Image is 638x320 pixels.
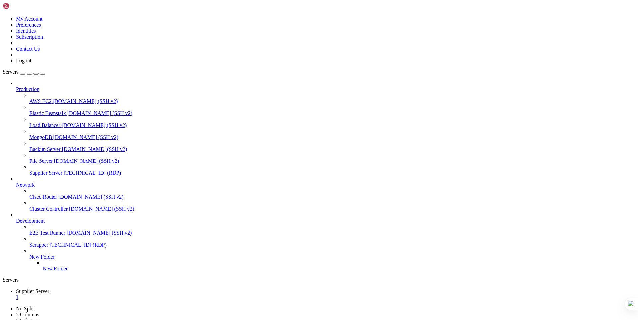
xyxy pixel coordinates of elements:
[29,122,635,128] a: Load Balancer [DOMAIN_NAME] (SSH v2)
[29,104,635,116] li: Elastic Beanstalk [DOMAIN_NAME] (SSH v2)
[16,218,635,224] a: Development
[16,86,635,92] a: Production
[29,236,635,248] li: Scrapper [TECHNICAL_ID] (RDP)
[29,98,52,104] span: AWS EC2
[53,98,118,104] span: [DOMAIN_NAME] (SSH v2)
[3,69,45,75] a: Servers
[29,158,53,164] span: File Server
[29,188,635,200] li: Cisco Router [DOMAIN_NAME] (SSH v2)
[29,134,52,140] span: MongoDB
[16,176,635,212] li: Network
[29,200,635,212] li: Cluster Controller [DOMAIN_NAME] (SSH v2)
[16,86,39,92] span: Production
[29,110,66,116] span: Elastic Beanstalk
[29,230,65,236] span: E2E Test Runner
[29,170,62,176] span: Supplier Server
[29,224,635,236] li: E2E Test Runner [DOMAIN_NAME] (SSH v2)
[29,158,635,164] a: File Server [DOMAIN_NAME] (SSH v2)
[3,3,41,9] img: Shellngn
[16,288,635,300] a: Supplier Server
[29,206,635,212] a: Cluster Controller [DOMAIN_NAME] (SSH v2)
[16,16,43,22] a: My Account
[16,34,43,40] a: Subscription
[29,128,635,140] li: MongoDB [DOMAIN_NAME] (SSH v2)
[29,248,635,272] li: New Folder
[29,242,635,248] a: Scrapper [TECHNICAL_ID] (RDP)
[29,254,635,260] a: New Folder
[29,134,635,140] a: MongoDB [DOMAIN_NAME] (SSH v2)
[16,182,35,188] span: Network
[16,312,39,317] a: 2 Columns
[16,182,635,188] a: Network
[67,230,132,236] span: [DOMAIN_NAME] (SSH v2)
[29,116,635,128] li: Load Balancer [DOMAIN_NAME] (SSH v2)
[29,122,60,128] span: Load Balancer
[29,146,635,152] a: Backup Server [DOMAIN_NAME] (SSH v2)
[16,306,34,311] a: No Split
[16,22,41,28] a: Preferences
[67,110,133,116] span: [DOMAIN_NAME] (SSH v2)
[29,110,635,116] a: Elastic Beanstalk [DOMAIN_NAME] (SSH v2)
[29,194,57,200] span: Cisco Router
[50,242,107,248] span: [TECHNICAL_ID] (RDP)
[62,146,127,152] span: [DOMAIN_NAME] (SSH v2)
[16,28,36,34] a: Identities
[43,266,68,271] span: New Folder
[16,80,635,176] li: Production
[69,206,134,212] span: [DOMAIN_NAME] (SSH v2)
[53,134,118,140] span: [DOMAIN_NAME] (SSH v2)
[16,212,635,272] li: Development
[29,146,61,152] span: Backup Server
[29,194,635,200] a: Cisco Router [DOMAIN_NAME] (SSH v2)
[29,92,635,104] li: AWS EC2 [DOMAIN_NAME] (SSH v2)
[3,277,635,283] div: Servers
[58,194,124,200] span: [DOMAIN_NAME] (SSH v2)
[62,122,127,128] span: [DOMAIN_NAME] (SSH v2)
[16,294,635,300] a: 
[29,230,635,236] a: E2E Test Runner [DOMAIN_NAME] (SSH v2)
[29,140,635,152] li: Backup Server [DOMAIN_NAME] (SSH v2)
[43,260,635,272] li: New Folder
[16,58,31,63] a: Logout
[29,98,635,104] a: AWS EC2 [DOMAIN_NAME] (SSH v2)
[29,170,635,176] a: Supplier Server [TECHNICAL_ID] (RDP)
[43,266,635,272] a: New Folder
[54,158,119,164] span: [DOMAIN_NAME] (SSH v2)
[16,218,45,224] span: Development
[29,206,68,212] span: Cluster Controller
[29,242,48,248] span: Scrapper
[29,254,54,260] span: New Folder
[29,164,635,176] li: Supplier Server [TECHNICAL_ID] (RDP)
[16,46,40,52] a: Contact Us
[29,152,635,164] li: File Server [DOMAIN_NAME] (SSH v2)
[16,288,49,294] span: Supplier Server
[3,69,19,75] span: Servers
[64,170,121,176] span: [TECHNICAL_ID] (RDP)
